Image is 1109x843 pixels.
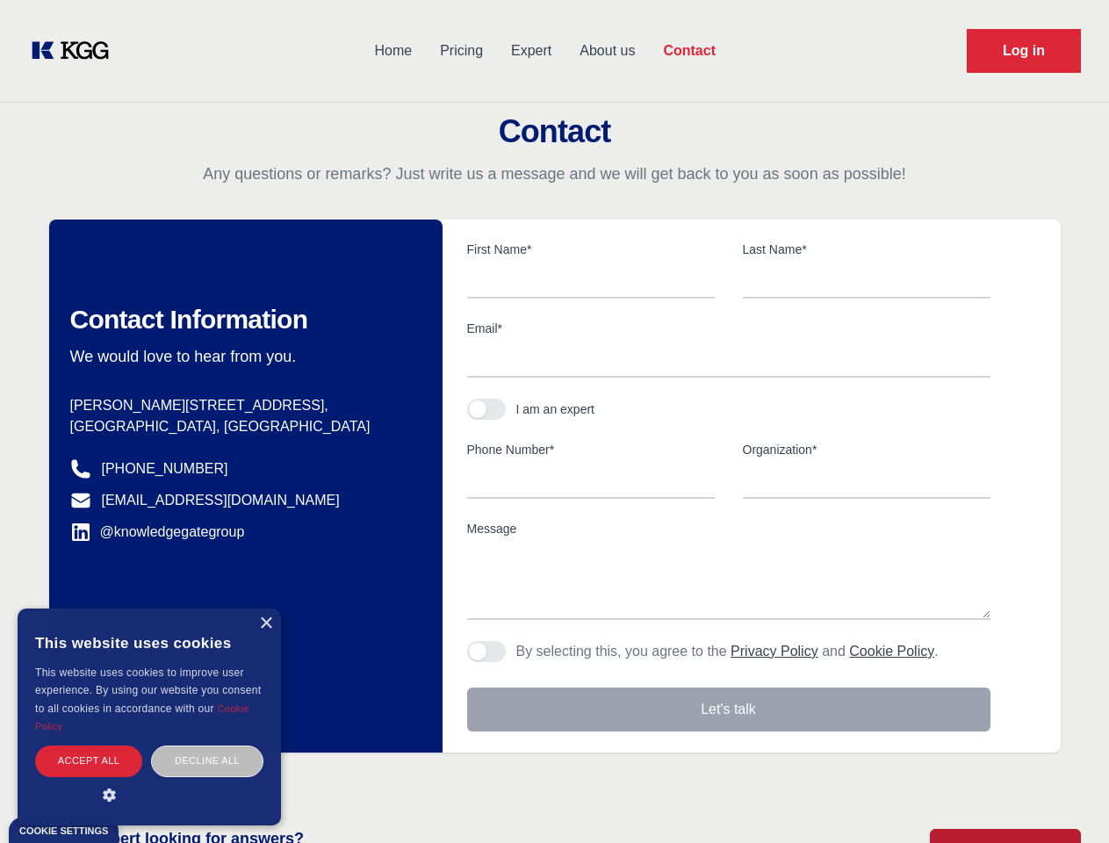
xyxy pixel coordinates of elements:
[565,28,649,74] a: About us
[70,304,414,335] h2: Contact Information
[849,644,934,659] a: Cookie Policy
[70,346,414,367] p: We would love to hear from you.
[426,28,497,74] a: Pricing
[1021,759,1109,843] iframe: Chat Widget
[21,163,1088,184] p: Any questions or remarks? Just write us a message and we will get back to you as soon as possible!
[743,441,990,458] label: Organization*
[467,520,990,537] label: Message
[21,114,1088,149] h2: Contact
[70,395,414,416] p: [PERSON_NAME][STREET_ADDRESS],
[497,28,565,74] a: Expert
[102,490,340,511] a: [EMAIL_ADDRESS][DOMAIN_NAME]
[467,241,715,258] label: First Name*
[19,826,108,836] div: Cookie settings
[967,29,1081,73] a: Request Demo
[516,400,595,418] div: I am an expert
[35,622,263,664] div: This website uses cookies
[259,617,272,630] div: Close
[467,441,715,458] label: Phone Number*
[102,458,228,479] a: [PHONE_NUMBER]
[35,703,249,731] a: Cookie Policy
[35,666,261,715] span: This website uses cookies to improve user experience. By using our website you consent to all coo...
[743,241,990,258] label: Last Name*
[516,641,939,662] p: By selecting this, you agree to the and .
[70,522,245,543] a: @knowledgegategroup
[70,416,414,437] p: [GEOGRAPHIC_DATA], [GEOGRAPHIC_DATA]
[467,688,990,731] button: Let's talk
[151,746,263,776] div: Decline all
[28,37,123,65] a: KOL Knowledge Platform: Talk to Key External Experts (KEE)
[360,28,426,74] a: Home
[649,28,730,74] a: Contact
[35,746,142,776] div: Accept all
[731,644,818,659] a: Privacy Policy
[467,320,990,337] label: Email*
